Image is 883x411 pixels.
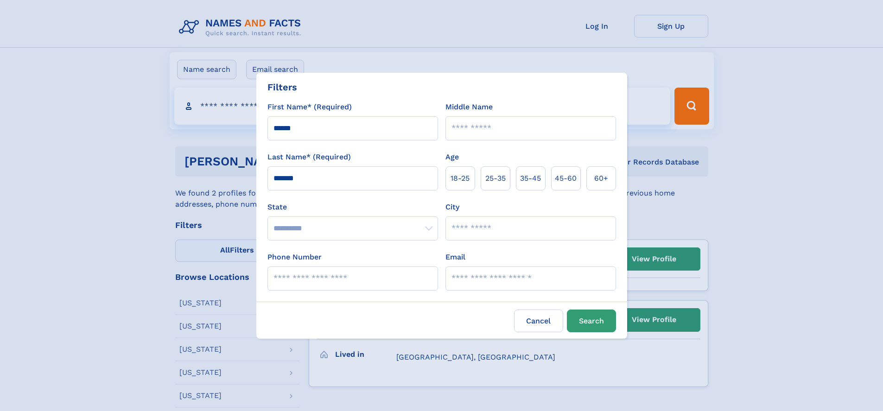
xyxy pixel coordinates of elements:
[520,173,541,184] span: 35‑45
[445,252,465,263] label: Email
[594,173,608,184] span: 60+
[451,173,470,184] span: 18‑25
[514,310,563,332] label: Cancel
[267,101,352,113] label: First Name* (Required)
[555,173,577,184] span: 45‑60
[567,310,616,332] button: Search
[445,152,459,163] label: Age
[267,202,438,213] label: State
[267,252,322,263] label: Phone Number
[267,152,351,163] label: Last Name* (Required)
[267,80,297,94] div: Filters
[445,101,493,113] label: Middle Name
[445,202,459,213] label: City
[485,173,506,184] span: 25‑35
